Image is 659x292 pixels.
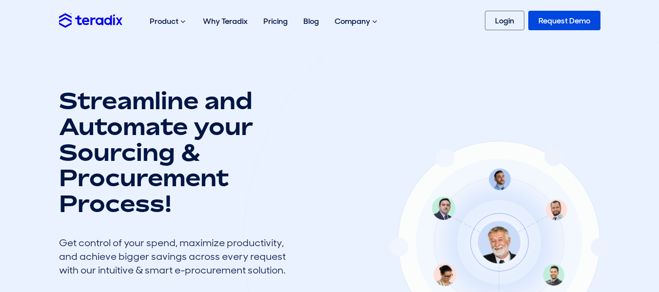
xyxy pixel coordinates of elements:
a: Blog [296,6,327,37]
a: Request Demo [528,11,600,30]
img: Teradix logo [59,13,122,27]
div: Company [327,6,387,37]
div: Product [142,6,195,37]
a: Why Teradix [195,6,256,37]
a: Pricing [256,6,296,37]
a: Login [485,11,524,30]
div: Get control of your spend, maximize productivity, and achieve bigger savings across every request... [59,236,293,277]
h1: Streamline and Automate your Sourcing & Procurement Process! [59,88,293,216]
